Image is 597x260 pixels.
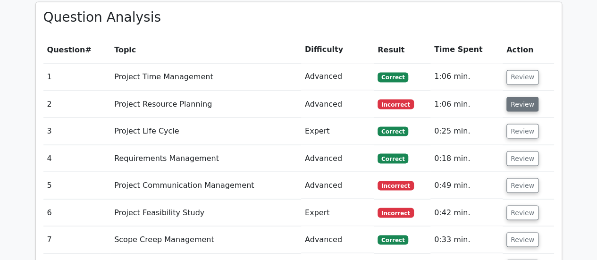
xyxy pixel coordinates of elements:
[506,232,538,247] button: Review
[430,226,503,253] td: 0:33 min.
[43,63,111,90] td: 1
[378,235,408,244] span: Correct
[301,36,374,63] th: Difficulty
[110,63,301,90] td: Project Time Management
[506,178,538,193] button: Review
[378,153,408,163] span: Correct
[43,145,111,172] td: 4
[301,199,374,226] td: Expert
[110,226,301,253] td: Scope Creep Management
[301,91,374,117] td: Advanced
[301,117,374,144] td: Expert
[506,97,538,111] button: Review
[430,91,503,117] td: 1:06 min.
[506,124,538,138] button: Review
[378,126,408,136] span: Correct
[430,117,503,144] td: 0:25 min.
[378,181,414,190] span: Incorrect
[374,36,430,63] th: Result
[506,205,538,220] button: Review
[301,63,374,90] td: Advanced
[43,117,111,144] td: 3
[301,226,374,253] td: Advanced
[430,199,503,226] td: 0:42 min.
[43,172,111,199] td: 5
[506,151,538,166] button: Review
[110,199,301,226] td: Project Feasibility Study
[43,9,554,25] h3: Question Analysis
[43,226,111,253] td: 7
[43,91,111,117] td: 2
[110,117,301,144] td: Project Life Cycle
[47,45,85,54] span: Question
[110,145,301,172] td: Requirements Management
[301,145,374,172] td: Advanced
[430,145,503,172] td: 0:18 min.
[110,36,301,63] th: Topic
[110,91,301,117] td: Project Resource Planning
[378,72,408,82] span: Correct
[43,199,111,226] td: 6
[430,63,503,90] td: 1:06 min.
[506,70,538,84] button: Review
[110,172,301,199] td: Project Communication Management
[378,208,414,217] span: Incorrect
[43,36,111,63] th: #
[430,172,503,199] td: 0:49 min.
[430,36,503,63] th: Time Spent
[378,99,414,109] span: Incorrect
[503,36,554,63] th: Action
[301,172,374,199] td: Advanced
